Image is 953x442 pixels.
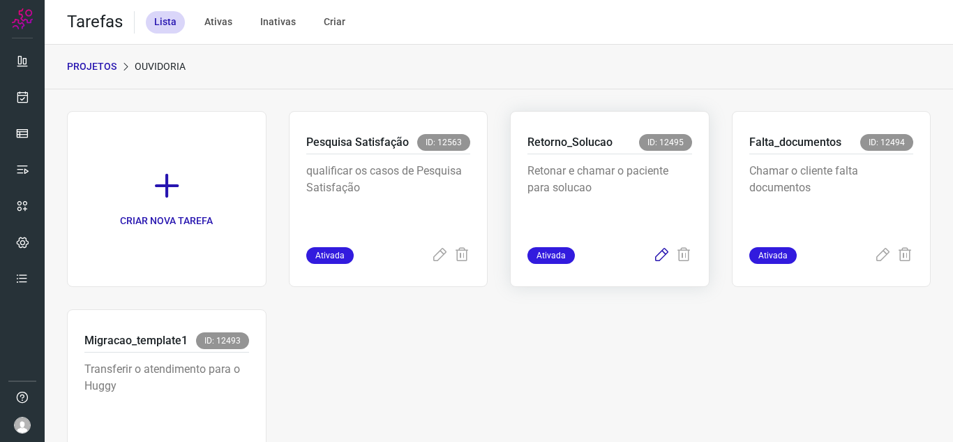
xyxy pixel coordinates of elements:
[84,361,249,431] p: Transferir o atendimento para o Huggy
[527,247,575,264] span: Ativada
[67,12,123,32] h2: Tarefas
[527,134,613,151] p: Retorno_Solucao
[527,163,692,233] p: Retonar e chamar o paciente para solucao
[84,332,188,349] p: Migracao_template1
[306,247,354,264] span: Ativada
[749,134,841,151] p: Falta_documentos
[315,11,354,34] div: Criar
[12,8,33,29] img: Logo
[146,11,185,34] div: Lista
[417,134,470,151] span: ID: 12563
[120,214,213,228] p: CRIAR NOVA TAREFA
[14,417,31,434] img: avatar-user-boy.jpg
[67,111,267,287] a: CRIAR NOVA TAREFA
[196,11,241,34] div: Ativas
[196,332,249,349] span: ID: 12493
[749,163,914,233] p: Chamar o cliente falta documentos
[860,134,913,151] span: ID: 12494
[639,134,692,151] span: ID: 12495
[306,163,471,233] p: qualificar os casos de Pesquisa Satisfação
[67,59,117,74] p: PROJETOS
[252,11,304,34] div: Inativas
[306,134,409,151] p: Pesquisa Satisfação
[749,247,797,264] span: Ativada
[135,59,186,74] p: Ouvidoria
